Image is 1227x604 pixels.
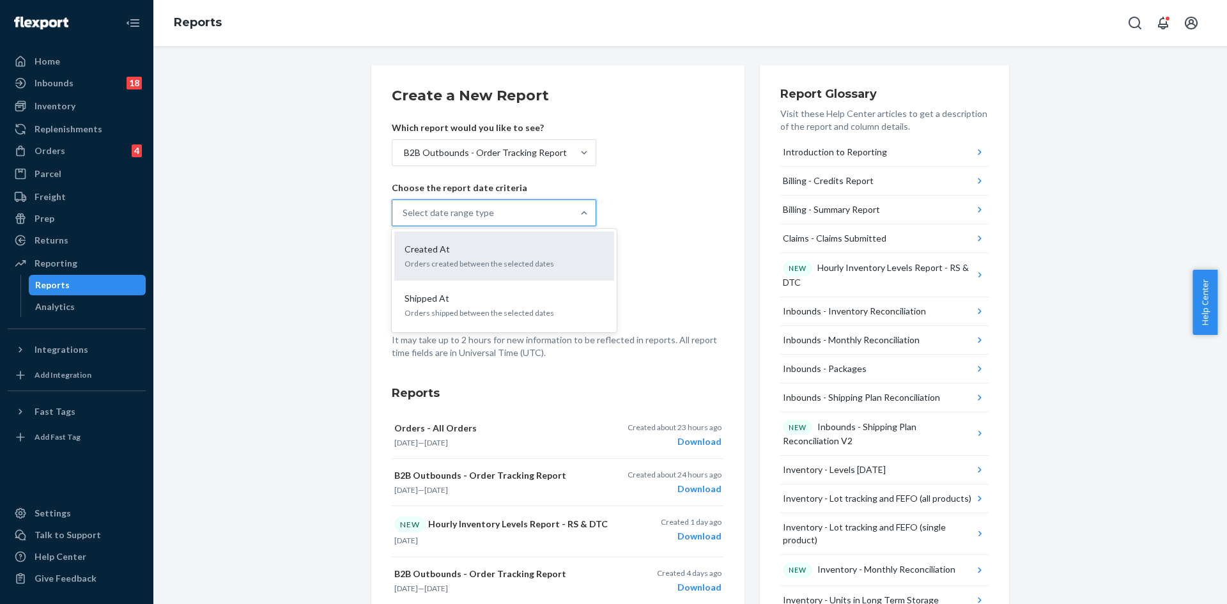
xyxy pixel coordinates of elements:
[392,182,596,194] p: Choose the report date criteria
[783,362,867,375] div: Inbounds - Packages
[628,435,722,448] div: Download
[35,405,75,418] div: Fast Tags
[628,469,722,480] p: Created about 24 hours ago
[424,584,448,593] time: [DATE]
[392,459,724,506] button: B2B Outbounds - Order Tracking Report[DATE]—[DATE]Created about 24 hours agoDownload
[392,121,596,134] p: Which report would you like to see?
[789,263,806,274] p: NEW
[405,243,450,256] p: Created At
[35,529,101,541] div: Talk to Support
[127,77,142,89] div: 18
[35,190,66,203] div: Freight
[780,513,989,555] button: Inventory - Lot tracking and FEFO (single product)
[45,9,72,20] span: Chat
[8,339,146,360] button: Integrations
[783,420,974,448] div: Inbounds - Shipping Plan Reconciliation V2
[783,203,880,216] div: Billing - Summary Report
[29,297,146,317] a: Analytics
[783,391,940,404] div: Inbounds - Shipping Plan Reconciliation
[1122,10,1148,36] button: Open Search Box
[8,51,146,72] a: Home
[394,422,610,435] p: Orders - All Orders
[8,164,146,184] a: Parcel
[394,485,418,495] time: [DATE]
[780,412,989,456] button: NEWInbounds - Shipping Plan Reconciliation V2
[780,297,989,326] button: Inbounds - Inventory Reconciliation
[392,86,724,106] h2: Create a New Report
[8,208,146,229] a: Prep
[780,86,989,102] h3: Report Glossary
[8,401,146,422] button: Fast Tags
[8,230,146,251] a: Returns
[394,484,610,495] p: —
[783,174,874,187] div: Billing - Credits Report
[8,525,146,545] button: Talk to Support
[405,258,604,269] p: Orders created between the selected dates
[392,334,724,359] p: It may take up to 2 hours for new information to be reflected in reports. All report time fields ...
[783,334,920,346] div: Inbounds - Monthly Reconciliation
[8,141,146,161] a: Orders4
[35,55,60,68] div: Home
[394,438,418,447] time: [DATE]
[35,77,73,89] div: Inbounds
[1192,270,1217,335] span: Help Center
[35,343,88,356] div: Integrations
[780,138,989,167] button: Introduction to Reporting
[35,144,65,157] div: Orders
[628,483,722,495] div: Download
[783,463,886,476] div: Inventory - Levels [DATE]
[1150,10,1176,36] button: Open notifications
[405,307,604,318] p: Orders shipped between the selected dates
[132,144,142,157] div: 4
[164,4,232,42] ol: breadcrumbs
[661,530,722,543] div: Download
[29,275,146,295] a: Reports
[780,555,989,586] button: NEWInventory - Monthly Reconciliation
[8,73,146,93] a: Inbounds18
[35,300,75,313] div: Analytics
[35,572,96,585] div: Give Feedback
[8,253,146,274] a: Reporting
[8,119,146,139] a: Replenishments
[783,232,886,245] div: Claims - Claims Submitted
[1178,10,1204,36] button: Open account menu
[783,521,973,546] div: Inventory - Lot tracking and FEFO (single product)
[394,516,610,532] p: Hourly Inventory Levels Report - RS & DTC
[657,581,722,594] div: Download
[8,187,146,207] a: Freight
[35,431,81,442] div: Add Fast Tag
[392,506,724,557] button: NEWHourly Inventory Levels Report - RS & DTC[DATE]Created 1 day agoDownload
[35,234,68,247] div: Returns
[35,123,102,136] div: Replenishments
[780,383,989,412] button: Inbounds - Shipping Plan Reconciliation
[35,279,70,291] div: Reports
[14,17,68,29] img: Flexport logo
[789,565,806,575] p: NEW
[780,224,989,253] button: Claims - Claims Submitted
[780,167,989,196] button: Billing - Credits Report
[424,485,448,495] time: [DATE]
[8,427,146,447] a: Add Fast Tag
[394,469,610,482] p: B2B Outbounds - Order Tracking Report
[628,422,722,433] p: Created about 23 hours ago
[35,507,71,520] div: Settings
[8,503,146,523] a: Settings
[392,385,724,401] h3: Reports
[657,568,722,578] p: Created 4 days ago
[35,212,54,225] div: Prep
[780,355,989,383] button: Inbounds - Packages
[783,305,926,318] div: Inbounds - Inventory Reconciliation
[783,261,974,289] div: Hourly Inventory Levels Report - RS & DTC
[394,516,426,532] div: NEW
[8,568,146,589] button: Give Feedback
[394,584,418,593] time: [DATE]
[392,412,724,459] button: Orders - All Orders[DATE]—[DATE]Created about 23 hours agoDownload
[174,15,222,29] a: Reports
[783,492,971,505] div: Inventory - Lot tracking and FEFO (all products)
[783,562,955,578] div: Inventory - Monthly Reconciliation
[424,438,448,447] time: [DATE]
[8,96,146,116] a: Inventory
[35,167,61,180] div: Parcel
[35,369,91,380] div: Add Integration
[394,583,610,594] p: —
